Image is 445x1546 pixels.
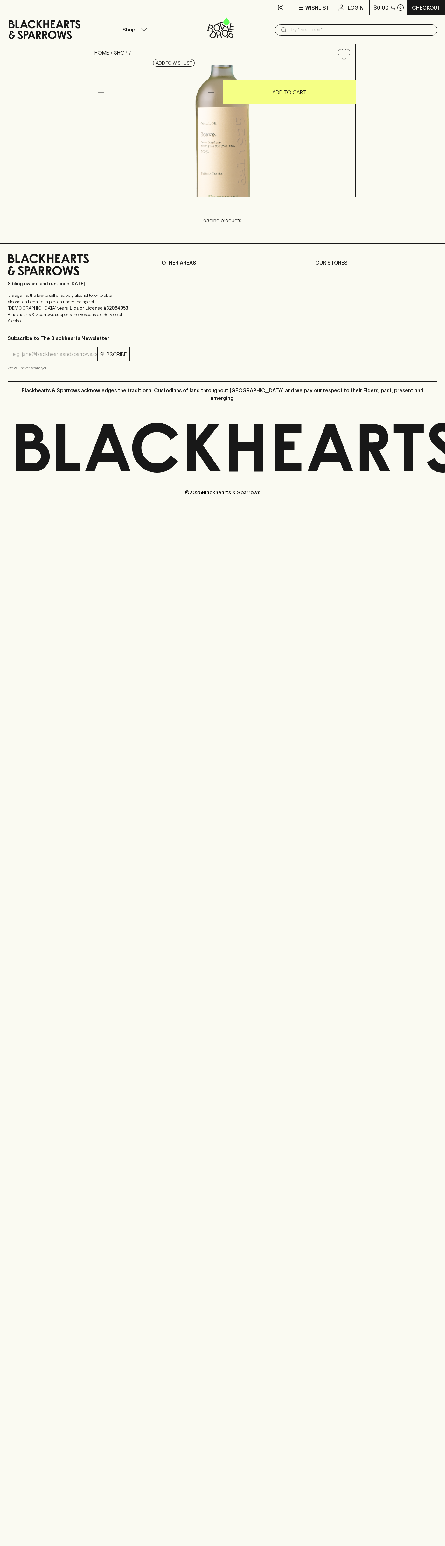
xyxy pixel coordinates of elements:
p: SUBSCRIBE [100,351,127,358]
p: ADD TO CART [272,88,306,96]
input: e.g. jane@blackheartsandsparrows.com.au [13,349,97,359]
p: OTHER AREAS [162,259,284,267]
button: SUBSCRIBE [98,347,129,361]
p: Login [348,4,364,11]
p: We will never spam you [8,365,130,371]
p: OUR STORES [315,259,437,267]
a: HOME [94,50,109,56]
button: Add to wishlist [335,46,353,63]
p: Loading products... [6,217,439,224]
p: ⠀ [89,4,95,11]
p: Blackhearts & Sparrows acknowledges the traditional Custodians of land throughout [GEOGRAPHIC_DAT... [12,386,433,402]
p: Checkout [412,4,441,11]
p: $0.00 [373,4,389,11]
a: SHOP [114,50,128,56]
p: Wishlist [305,4,330,11]
p: Subscribe to The Blackhearts Newsletter [8,334,130,342]
button: ADD TO CART [223,80,356,104]
p: 0 [399,6,402,9]
img: 39742.png [89,65,355,197]
button: Add to wishlist [153,59,195,67]
p: Shop [122,26,135,33]
input: Try "Pinot noir" [290,25,432,35]
p: It is against the law to sell or supply alcohol to, or to obtain alcohol on behalf of a person un... [8,292,130,324]
button: Shop [89,15,178,44]
p: Sibling owned and run since [DATE] [8,281,130,287]
strong: Liquor License #32064953 [70,305,128,310]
